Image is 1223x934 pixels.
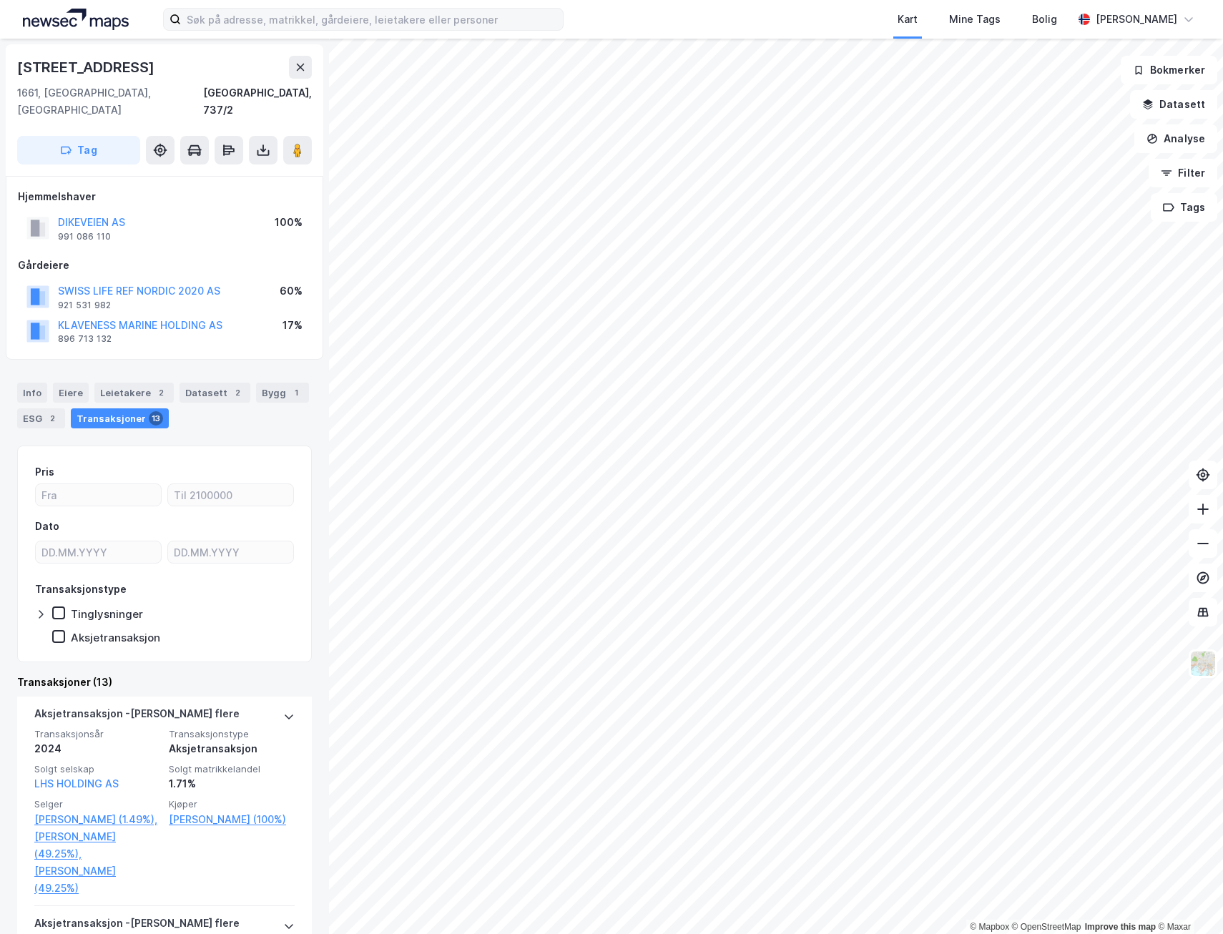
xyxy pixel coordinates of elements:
[970,922,1009,932] a: Mapbox
[17,674,312,691] div: Transaksjoner (13)
[1134,124,1217,153] button: Analyse
[169,775,295,792] div: 1.71%
[1012,922,1081,932] a: OpenStreetMap
[34,705,240,728] div: Aksjetransaksjon - [PERSON_NAME] flere
[283,317,303,334] div: 17%
[1121,56,1217,84] button: Bokmerker
[949,11,1001,28] div: Mine Tags
[169,798,295,810] span: Kjøper
[1130,90,1217,119] button: Datasett
[34,811,160,828] a: [PERSON_NAME] (1.49%),
[168,484,293,506] input: Til 2100000
[1096,11,1177,28] div: [PERSON_NAME]
[58,300,111,311] div: 921 531 982
[169,811,295,828] a: [PERSON_NAME] (100%)
[17,84,203,119] div: 1661, [GEOGRAPHIC_DATA], [GEOGRAPHIC_DATA]
[289,385,303,400] div: 1
[45,411,59,426] div: 2
[203,84,312,119] div: [GEOGRAPHIC_DATA], 737/2
[71,607,143,621] div: Tinglysninger
[17,136,140,164] button: Tag
[256,383,309,403] div: Bygg
[17,408,65,428] div: ESG
[34,740,160,757] div: 2024
[18,257,311,274] div: Gårdeiere
[34,777,119,790] a: LHS HOLDING AS
[898,11,918,28] div: Kart
[34,728,160,740] span: Transaksjonsår
[181,9,563,30] input: Søk på adresse, matrikkel, gårdeiere, leietakere eller personer
[34,798,160,810] span: Selger
[1151,865,1223,934] iframe: Chat Widget
[71,408,169,428] div: Transaksjoner
[18,188,311,205] div: Hjemmelshaver
[34,828,160,862] a: [PERSON_NAME] (49.25%),
[58,231,111,242] div: 991 086 110
[53,383,89,403] div: Eiere
[168,541,293,563] input: DD.MM.YYYY
[17,383,47,403] div: Info
[34,763,160,775] span: Solgt selskap
[34,862,160,897] a: [PERSON_NAME] (49.25%)
[154,385,168,400] div: 2
[1085,922,1156,932] a: Improve this map
[35,518,59,535] div: Dato
[36,484,161,506] input: Fra
[58,333,112,345] div: 896 713 132
[94,383,174,403] div: Leietakere
[169,763,295,775] span: Solgt matrikkelandel
[180,383,250,403] div: Datasett
[71,631,160,644] div: Aksjetransaksjon
[17,56,157,79] div: [STREET_ADDRESS]
[1032,11,1057,28] div: Bolig
[1151,193,1217,222] button: Tags
[35,581,127,598] div: Transaksjonstype
[35,463,54,481] div: Pris
[280,282,303,300] div: 60%
[1189,650,1217,677] img: Z
[230,385,245,400] div: 2
[23,9,129,30] img: logo.a4113a55bc3d86da70a041830d287a7e.svg
[1149,159,1217,187] button: Filter
[275,214,303,231] div: 100%
[169,740,295,757] div: Aksjetransaksjon
[36,541,161,563] input: DD.MM.YYYY
[149,411,163,426] div: 13
[169,728,295,740] span: Transaksjonstype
